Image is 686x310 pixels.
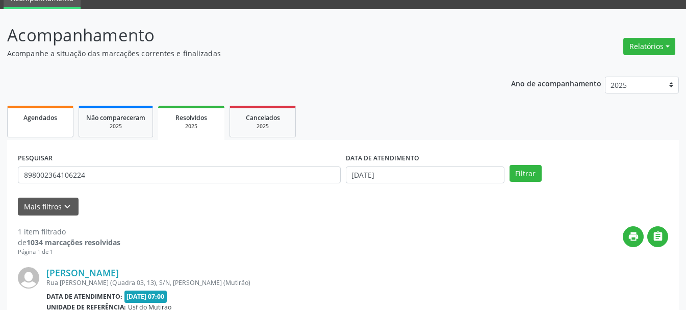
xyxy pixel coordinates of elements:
[628,231,639,242] i: print
[46,292,122,301] b: Data de atendimento:
[511,77,601,89] p: Ano de acompanhamento
[62,201,73,212] i: keyboard_arrow_down
[7,48,477,59] p: Acompanhe a situação das marcações correntes e finalizadas
[510,165,542,182] button: Filtrar
[46,267,119,278] a: [PERSON_NAME]
[237,123,288,130] div: 2025
[27,237,120,247] strong: 1034 marcações resolvidas
[652,231,664,242] i: 
[246,113,280,122] span: Cancelados
[86,113,145,122] span: Não compareceram
[18,166,341,184] input: Nome, CNS
[18,248,120,256] div: Página 1 de 1
[647,226,668,247] button: 
[46,278,668,287] div: Rua [PERSON_NAME] (Quadra 03, 13), S/N, [PERSON_NAME] (Mutirão)
[23,113,57,122] span: Agendados
[346,166,504,184] input: Selecione um intervalo
[18,226,120,237] div: 1 item filtrado
[175,113,207,122] span: Resolvidos
[18,151,53,166] label: PESQUISAR
[124,291,167,302] span: [DATE] 07:00
[18,198,79,216] button: Mais filtroskeyboard_arrow_down
[165,123,217,130] div: 2025
[623,226,644,247] button: print
[18,237,120,248] div: de
[346,151,419,166] label: DATA DE ATENDIMENTO
[86,123,145,130] div: 2025
[623,38,675,55] button: Relatórios
[7,22,477,48] p: Acompanhamento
